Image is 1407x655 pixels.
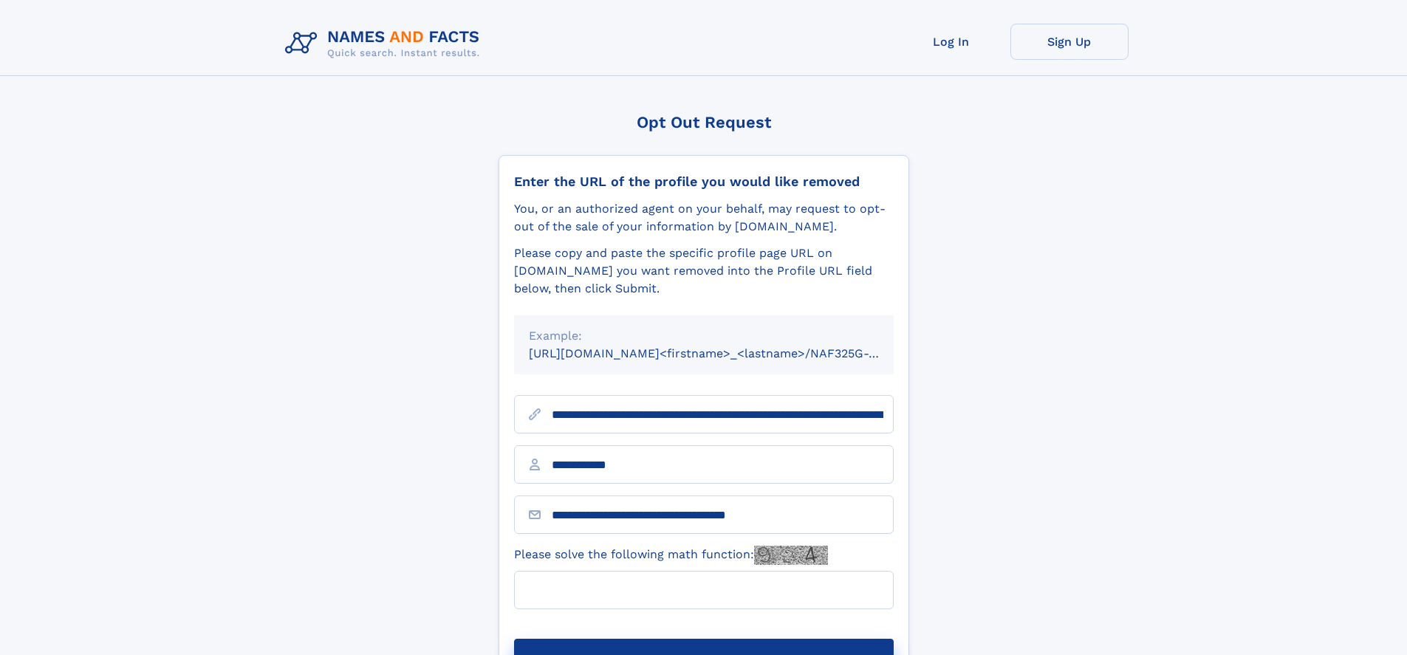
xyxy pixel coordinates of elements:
[529,346,922,360] small: [URL][DOMAIN_NAME]<firstname>_<lastname>/NAF325G-xxxxxxxx
[499,113,909,131] div: Opt Out Request
[892,24,1010,60] a: Log In
[279,24,492,64] img: Logo Names and Facts
[514,244,894,298] div: Please copy and paste the specific profile page URL on [DOMAIN_NAME] you want removed into the Pr...
[514,174,894,190] div: Enter the URL of the profile you would like removed
[514,200,894,236] div: You, or an authorized agent on your behalf, may request to opt-out of the sale of your informatio...
[514,546,828,565] label: Please solve the following math function:
[529,327,879,345] div: Example:
[1010,24,1129,60] a: Sign Up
